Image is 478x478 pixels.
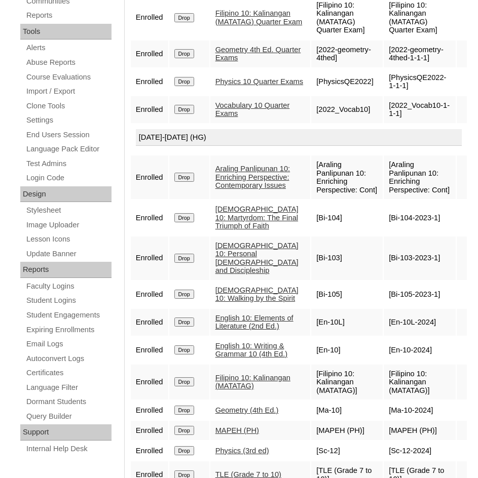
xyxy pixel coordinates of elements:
[131,155,168,199] td: Enrolled
[25,100,112,112] a: Clone Tools
[25,219,112,231] a: Image Uploader
[25,410,112,423] a: Query Builder
[20,262,112,278] div: Reports
[131,309,168,336] td: Enrolled
[311,200,383,235] td: [Bi-104]
[215,406,279,414] a: Geometry (4th Ed.)
[215,205,299,230] a: [DEMOGRAPHIC_DATA] 10: Martyrdom: The Final Triumph of Faith
[25,143,112,155] a: Language Pack Editor
[174,446,194,455] input: Drop
[384,421,456,440] td: [MAPEH (PH)]
[131,401,168,420] td: Enrolled
[174,377,194,386] input: Drop
[311,68,383,95] td: [PhysicsQE2022]
[25,233,112,246] a: Lesson Icons
[174,105,194,114] input: Drop
[25,309,112,322] a: Student Engagements
[384,236,456,280] td: [Bi-103-2023-1]
[384,68,456,95] td: [PhysicsQE2022-1-1-1]
[131,68,168,95] td: Enrolled
[25,9,112,22] a: Reports
[174,290,194,299] input: Drop
[215,314,293,331] a: English 10: Elements of Literature (2nd Ed.)
[131,421,168,440] td: Enrolled
[215,426,259,434] a: MAPEH (PH)
[131,365,168,400] td: Enrolled
[174,13,194,22] input: Drop
[131,200,168,235] td: Enrolled
[25,114,112,127] a: Settings
[384,155,456,199] td: [Araling Panlipunan 10: Enriching Perspective: Cont]
[384,96,456,123] td: [2022_Vocab10-1-1-1]
[131,337,168,364] td: Enrolled
[20,24,112,40] div: Tools
[311,365,383,400] td: [Filipino 10: Kalinangan (MATATAG)]
[25,294,112,307] a: Student Logins
[174,173,194,182] input: Drop
[215,242,299,275] a: [DEMOGRAPHIC_DATA] 10: Personal [DEMOGRAPHIC_DATA] and Discipleship
[215,286,299,303] a: [DEMOGRAPHIC_DATA] 10: Walking by the Spirit
[311,236,383,280] td: [Bi-103]
[215,374,290,390] a: Filipino 10: Kalinangan (MATATAG)
[215,342,288,358] a: English 10: Writing & Grammar 10 (4th Ed.)
[311,155,383,199] td: [Araling Panlipunan 10: Enriching Perspective: Cont]
[131,96,168,123] td: Enrolled
[25,338,112,350] a: Email Logs
[25,42,112,54] a: Alerts
[25,381,112,394] a: Language Filter
[131,281,168,308] td: Enrolled
[20,424,112,441] div: Support
[174,254,194,263] input: Drop
[311,401,383,420] td: [Ma-10]
[215,9,303,26] a: Filipino 10: Kalinangan (MATATAG) Quarter Exam
[25,56,112,69] a: Abuse Reports
[25,352,112,365] a: Autoconvert Logs
[384,365,456,400] td: [Filipino 10: Kalinangan (MATATAG)]
[136,129,462,146] div: [DATE]-[DATE] (HG)
[25,71,112,84] a: Course Evaluations
[311,337,383,364] td: [En-10]
[25,248,112,260] a: Update Banner
[25,157,112,170] a: Test Admins
[174,213,194,222] input: Drop
[25,85,112,98] a: Import / Export
[174,406,194,415] input: Drop
[131,41,168,67] td: Enrolled
[174,345,194,354] input: Drop
[20,186,112,203] div: Design
[311,441,383,460] td: [Sc-12]
[311,41,383,67] td: [2022-geometry-4thed]
[384,41,456,67] td: [2022-geometry-4thed-1-1-1]
[215,46,301,62] a: Geometry 4th Ed. Quarter Exams
[215,101,290,118] a: Vocabulary 10 Quarter Exams
[131,236,168,280] td: Enrolled
[174,77,194,86] input: Drop
[384,401,456,420] td: [Ma-10-2024]
[311,281,383,308] td: [Bi-105]
[384,200,456,235] td: [Bi-104-2023-1]
[384,441,456,460] td: [Sc-12-2024]
[311,96,383,123] td: [2022_Vocab10]
[25,443,112,455] a: Internal Help Desk
[215,165,290,189] a: Araling Panlipunan 10: Enriching Perspective: Contemporary Issues
[174,317,194,327] input: Drop
[215,77,304,86] a: Physics 10 Quarter Exams
[131,441,168,460] td: Enrolled
[174,426,194,435] input: Drop
[25,395,112,408] a: Dormant Students
[25,172,112,184] a: Login Code
[25,280,112,293] a: Faculty Logins
[174,49,194,58] input: Drop
[25,367,112,379] a: Certificates
[311,309,383,336] td: [En-10L]
[25,129,112,141] a: End Users Session
[215,447,269,455] a: Physics (3rd ed)
[25,324,112,336] a: Expiring Enrollments
[25,204,112,217] a: Stylesheet
[384,281,456,308] td: [Bi-105-2023-1]
[311,421,383,440] td: [MAPEH (PH)]
[384,309,456,336] td: [En-10L-2024]
[384,337,456,364] td: [En-10-2024]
